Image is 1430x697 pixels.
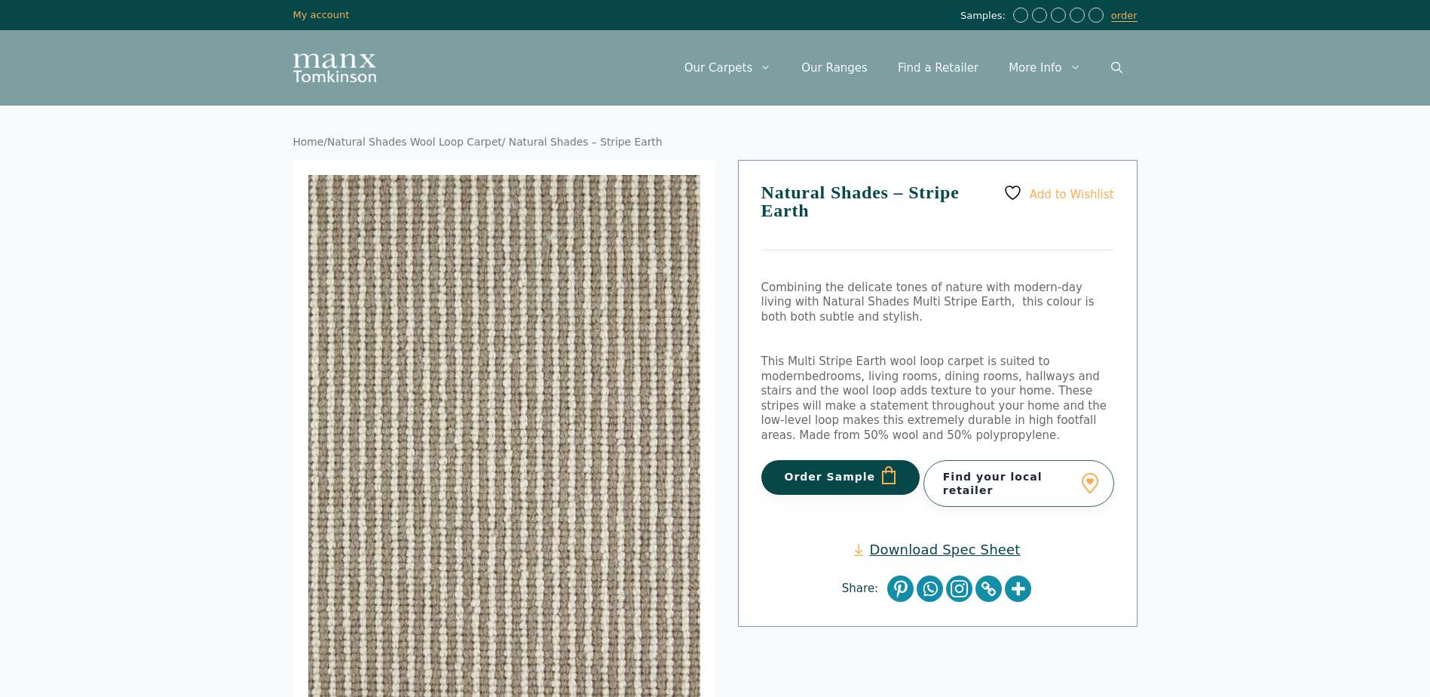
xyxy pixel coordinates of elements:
[883,45,994,91] a: Find a Retailer
[994,45,1095,91] a: More Info
[293,54,376,82] img: Manx Tomkinson
[761,281,1095,324] span: Combining the delicate tones of nature with modern-day living with Natural Shades Multi Stripe Ea...
[293,9,350,20] a: My account
[786,45,883,91] a: Our Ranges
[761,355,1050,383] span: This Multi Stripe Earth wool loop carpet is suited to modern
[761,370,1107,442] span: bedrooms, living rooms, dining rooms, hallways and stairs and the wool loop adds texture to your ...
[327,136,502,148] a: Natural Shades Wool Loop Carpet
[1005,576,1031,602] a: More
[1003,183,1113,202] a: Add to Wishlist
[761,460,920,495] button: Order Sample
[923,460,1114,507] a: Find your local retailer
[960,10,1009,23] span: Samples:
[842,582,886,597] span: Share:
[946,576,972,602] a: Instagram
[293,136,1138,149] nav: Breadcrumb
[669,45,1138,91] nav: Primary
[887,576,914,602] a: Pinterest
[854,541,1020,558] a: Download Spec Sheet
[1111,10,1138,22] a: order
[669,45,787,91] a: Our Carpets
[761,183,1114,250] h1: Natural Shades – Stripe Earth
[917,576,943,602] a: Whatsapp
[1030,187,1114,201] span: Add to Wishlist
[1096,45,1138,91] a: Open Search Bar
[975,576,1002,602] a: Copy Link
[293,136,324,148] a: Home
